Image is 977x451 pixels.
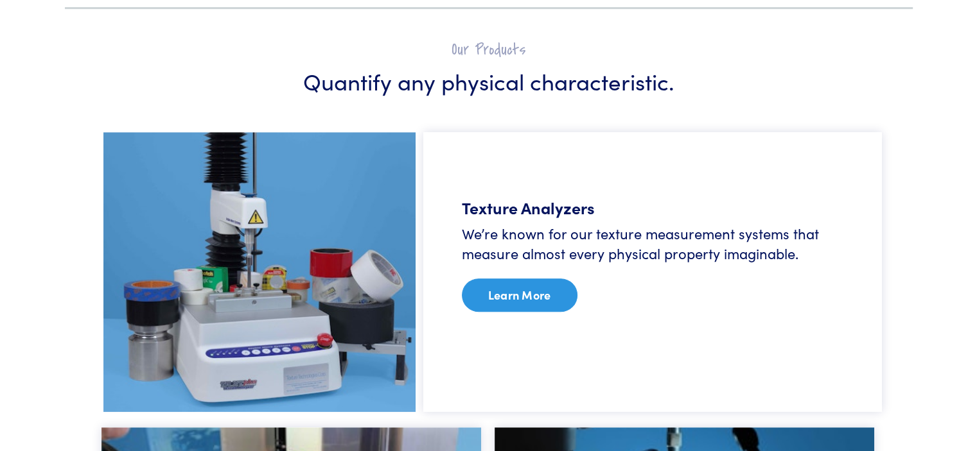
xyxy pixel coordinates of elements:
[103,65,874,96] h3: Quantify any physical characteristic.
[462,196,843,219] h5: Texture Analyzers
[462,224,843,264] h6: We’re known for our texture measurement systems that measure almost every physical property imagi...
[462,278,577,312] a: Learn More
[103,40,874,60] h2: Our Products
[103,132,416,412] img: adhesive-tapes-assorted.jpg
